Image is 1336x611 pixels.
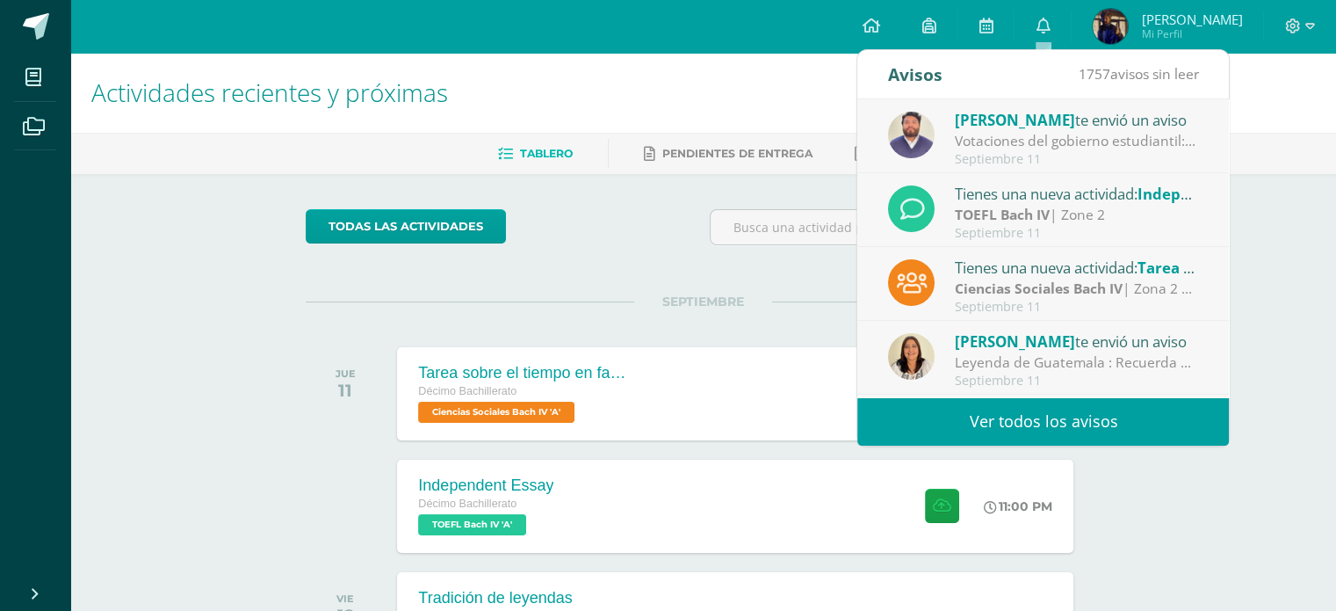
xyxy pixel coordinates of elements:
[984,498,1052,514] div: 11:00 PM
[1137,184,1276,204] span: Independent Essay
[955,279,1123,298] strong: Ciencias Sociales Bach IV
[336,380,356,401] div: 11
[955,110,1075,130] span: [PERSON_NAME]
[955,131,1199,151] div: Votaciones del gobierno estudiantil: Estimados padres de familia y estudiantes. Compartimos el si...
[1141,26,1242,41] span: Mi Perfil
[855,140,951,168] a: Entregadas
[711,210,1100,244] input: Busca una actividad próxima aquí...
[418,385,516,397] span: Décimo Bachillerato
[418,364,629,382] div: Tarea sobre el tiempo en familia
[336,367,356,380] div: JUE
[955,330,1199,353] div: te envió un aviso
[955,108,1199,131] div: te envió un aviso
[888,333,935,380] img: 9af45ed66f6009d12a678bb5324b5cf4.png
[418,589,596,607] div: Tradición de leyendas
[498,140,573,168] a: Tablero
[955,226,1199,241] div: Septiembre 11
[418,402,574,423] span: Ciencias Sociales Bach IV 'A'
[418,514,526,535] span: TOEFL Bach IV 'A'
[418,498,516,510] span: Décimo Bachillerato
[955,374,1199,389] div: Septiembre 11
[1078,64,1109,84] span: 1757
[1078,64,1198,84] span: avisos sin leer
[955,182,1199,205] div: Tienes una nueva actividad:
[888,112,935,158] img: 3c88fd5534d10fcfcc6911e8303bbf43.png
[1141,11,1242,28] span: [PERSON_NAME]
[1093,9,1128,44] img: 47cfc69b6a1e0313111ae0dfa61b3de3.png
[418,476,553,495] div: Independent Essay
[336,593,354,605] div: VIE
[888,50,942,98] div: Avisos
[955,205,1050,224] strong: TOEFL Bach IV
[644,140,812,168] a: Pendientes de entrega
[955,205,1199,225] div: | Zone 2
[634,294,772,309] span: SEPTIEMBRE
[857,397,1229,446] a: Ver todos los avisos
[955,152,1199,167] div: Septiembre 11
[306,209,506,244] a: todas las Actividades
[955,331,1075,352] span: [PERSON_NAME]
[955,256,1199,279] div: Tienes una nueva actividad:
[955,279,1199,299] div: | Zona 2 40 puntos
[91,76,448,109] span: Actividades recientes y próximas
[955,300,1199,315] div: Septiembre 11
[520,147,573,160] span: Tablero
[955,353,1199,373] div: Leyenda de Guatemala : Recuerda para el viernes 12 de septiembre tu presentación en pareja o indi...
[662,147,812,160] span: Pendientes de entrega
